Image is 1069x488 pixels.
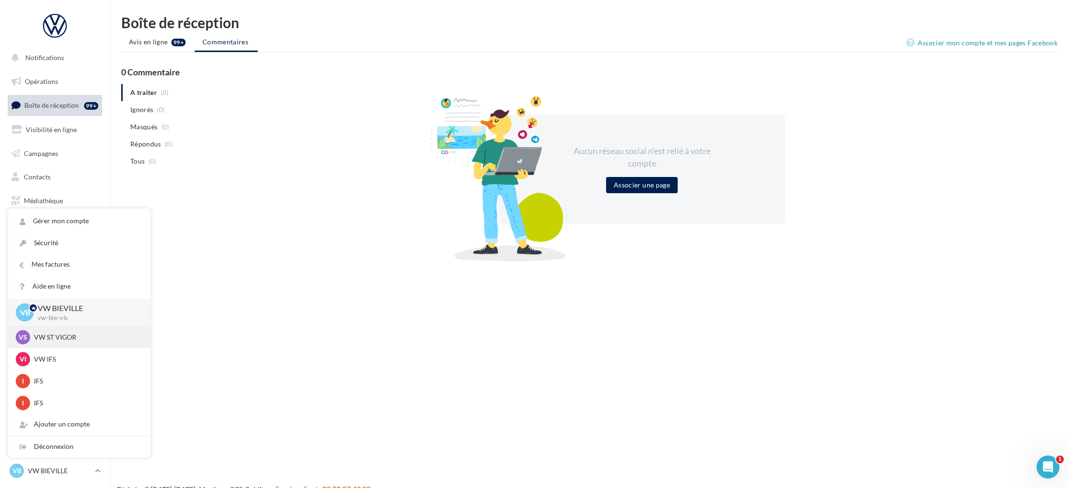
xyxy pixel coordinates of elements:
span: Opérations [25,77,58,85]
span: (0) [161,123,169,131]
a: Médiathèque [6,191,104,211]
span: Masqués [130,122,157,132]
a: Visibilité en ligne [6,120,104,140]
p: VW BIEVILLE [38,303,135,314]
span: (0) [157,106,165,114]
span: VI [20,354,26,364]
iframe: Intercom live chat [1037,456,1059,478]
p: VW IFS [34,354,139,364]
a: PLV et print personnalisable [6,238,104,266]
span: Aucun réseau social n’est relié à votre compte [574,145,711,168]
span: Contacts [24,173,51,181]
div: Ajouter un compte [8,414,150,435]
a: Sécurité [8,232,150,254]
button: Notifications [6,48,100,68]
a: Contacts [6,167,104,187]
div: 99+ [84,102,98,110]
div: Boîte de réception [121,15,1058,30]
a: Gérer mon compte [8,210,150,232]
p: VW BIEVILLE [28,466,91,476]
p: IFS [34,376,139,386]
a: Boîte de réception99+ [6,95,104,115]
span: VB [20,307,30,318]
a: Campagnes [6,144,104,164]
span: Campagnes [24,149,58,157]
span: Ignorés [130,105,153,114]
button: Associer une page [606,177,678,193]
span: Tous [130,156,145,166]
span: VS [19,332,27,342]
p: IFS [34,398,139,408]
span: (0) [148,157,157,165]
span: Visibilité en ligne [26,125,77,134]
span: Médiathèque [24,197,63,205]
div: 0 Commentaire [121,68,1058,76]
span: (0) [165,140,173,148]
a: Mes factures [8,254,150,275]
a: Aide en ligne [8,276,150,297]
p: vw-bie-vis [38,314,135,322]
span: Notifications [25,53,64,62]
a: VB VW BIEVILLE [8,462,102,480]
a: Associer mon compte et mes pages Facebook [906,37,1058,49]
a: Calendrier [6,215,104,235]
div: Déconnexion [8,436,150,457]
span: Boîte de réception [24,101,79,109]
span: Avis en ligne [129,37,168,47]
a: Opérations [6,72,104,92]
div: 99+ [171,39,186,46]
span: 1 [1056,456,1064,463]
p: VW ST VIGOR [34,332,139,342]
span: Répondus [130,139,161,149]
span: I [22,398,24,408]
span: VB [12,466,21,476]
a: Campagnes DataOnDemand [6,270,104,298]
span: I [22,376,24,386]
